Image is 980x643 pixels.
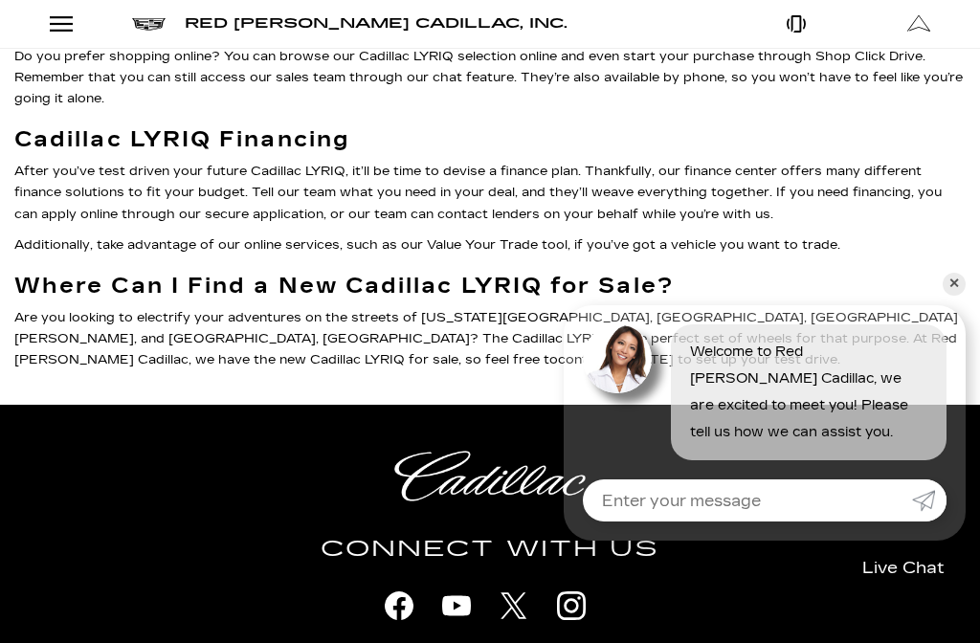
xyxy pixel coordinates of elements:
a: Cadillac logo [132,11,166,37]
div: Welcome to Red [PERSON_NAME] Cadillac, we are excited to meet you! Please tell us how we can assi... [671,324,947,460]
strong: Where Can I Find a New Cadillac LYRIQ for Sale? [14,273,674,299]
span: Live Chat [853,557,954,579]
a: youtube [433,582,480,630]
p: Are you looking to electrify your adventures on the streets of [US_STATE][GEOGRAPHIC_DATA], [GEOG... [14,307,966,370]
strong: Cadillac LYRIQ Financing [14,126,349,152]
img: Cadillac logo [132,18,166,31]
img: Agent profile photo [583,324,652,393]
p: Do you prefer shopping online? You can browse our Cadillac LYRIQ selection online and even start ... [14,46,966,109]
a: instagram [547,582,595,630]
input: Enter your message [583,479,912,521]
h4: Connect With Us [45,532,935,566]
span: Red [PERSON_NAME] Cadillac, Inc. [185,15,568,32]
a: contact us [558,352,628,367]
a: Cadillac Light Heritage Logo [45,451,935,501]
p: After you’ve test driven your future Cadillac LYRIQ, it’ll be time to devise a finance plan. Than... [14,161,966,224]
a: Red [PERSON_NAME] Cadillac, Inc. [185,11,568,37]
img: Cadillac Light Heritage Logo [394,451,586,501]
a: Submit [912,479,947,521]
a: Live Chat [841,545,966,590]
a: facebook [375,582,423,630]
a: X [490,582,538,630]
p: Additionally, take advantage of our online services, such as our Value Your Trade tool, if you’ve... [14,234,966,255]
